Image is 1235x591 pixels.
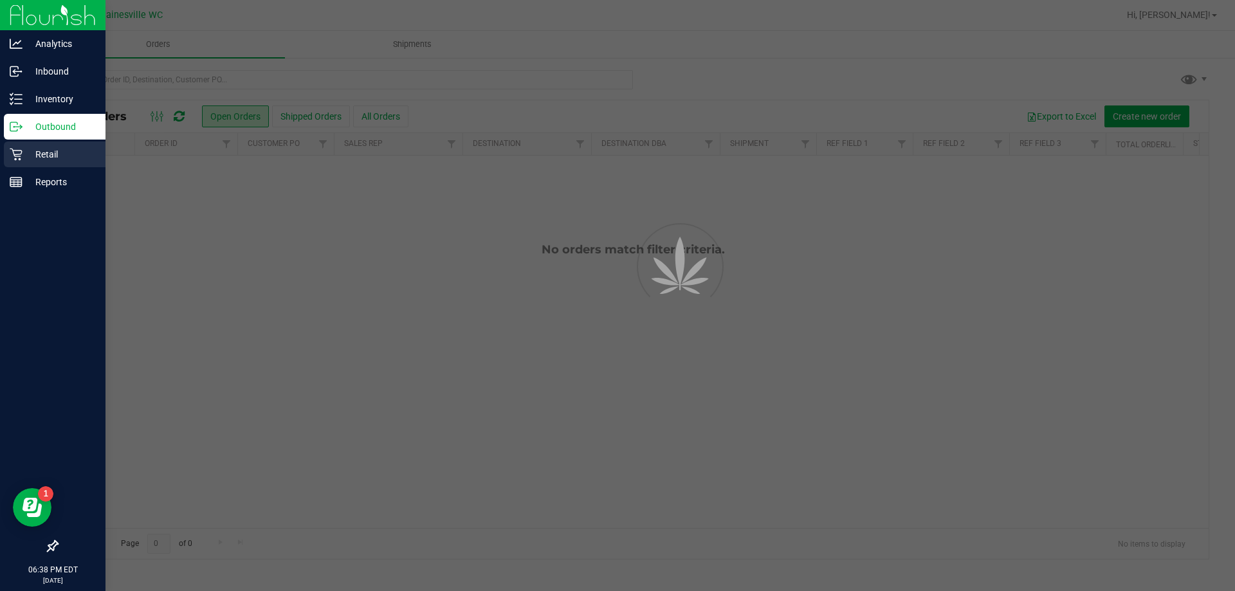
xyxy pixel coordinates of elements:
[6,564,100,576] p: 06:38 PM EDT
[23,36,100,51] p: Analytics
[10,37,23,50] inline-svg: Analytics
[10,120,23,133] inline-svg: Outbound
[23,174,100,190] p: Reports
[10,65,23,78] inline-svg: Inbound
[23,147,100,162] p: Retail
[10,93,23,105] inline-svg: Inventory
[13,488,51,527] iframe: Resource center
[23,91,100,107] p: Inventory
[23,64,100,79] p: Inbound
[10,176,23,188] inline-svg: Reports
[38,486,53,502] iframe: Resource center unread badge
[6,576,100,585] p: [DATE]
[23,119,100,134] p: Outbound
[10,148,23,161] inline-svg: Retail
